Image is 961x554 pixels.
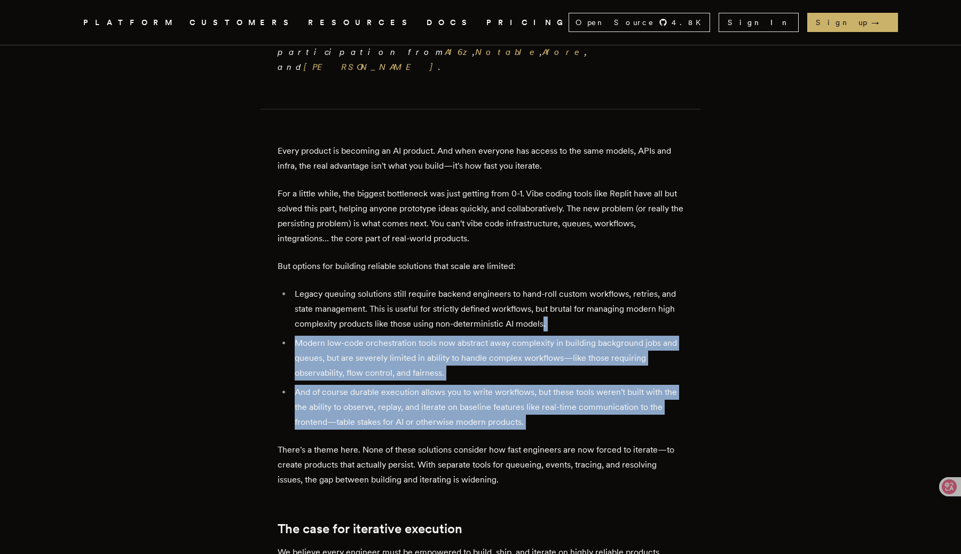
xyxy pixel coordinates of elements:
[190,16,295,29] a: CUSTOMERS
[445,47,472,57] a: A16z
[83,16,177,29] button: PLATFORM
[807,13,898,32] a: Sign up
[278,186,683,246] p: For a little while, the biggest bottleneck was just getting from 0-1. Vibe coding tools like Repl...
[486,16,569,29] a: PRICING
[278,521,683,536] h2: The case for iterative execution
[292,287,683,331] li: Legacy queuing solutions still require backend engineers to hand-roll custom workflows, retries, ...
[871,17,889,28] span: →
[292,385,683,430] li: And of course durable execution allows you to write workflows, but these tools weren't built with...
[292,336,683,381] li: Modern low-code orchestration tools now abstract away complexity in building background jobs and ...
[308,16,414,29] button: RESOURCES
[576,17,655,28] span: Open Source
[427,16,474,29] a: DOCS
[542,47,585,57] a: Afore
[278,442,683,487] p: There's a theme here. None of these solutions consider how fast engineers are now forced to itera...
[278,144,683,173] p: Every product is becoming an AI product. And when everyone has access to the same models, APIs an...
[304,62,438,72] a: [PERSON_NAME]
[475,47,540,57] a: Notable
[719,13,799,32] a: Sign In
[278,259,683,274] p: But options for building reliable solutions that scale are limited:
[672,17,707,28] span: 4.8 K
